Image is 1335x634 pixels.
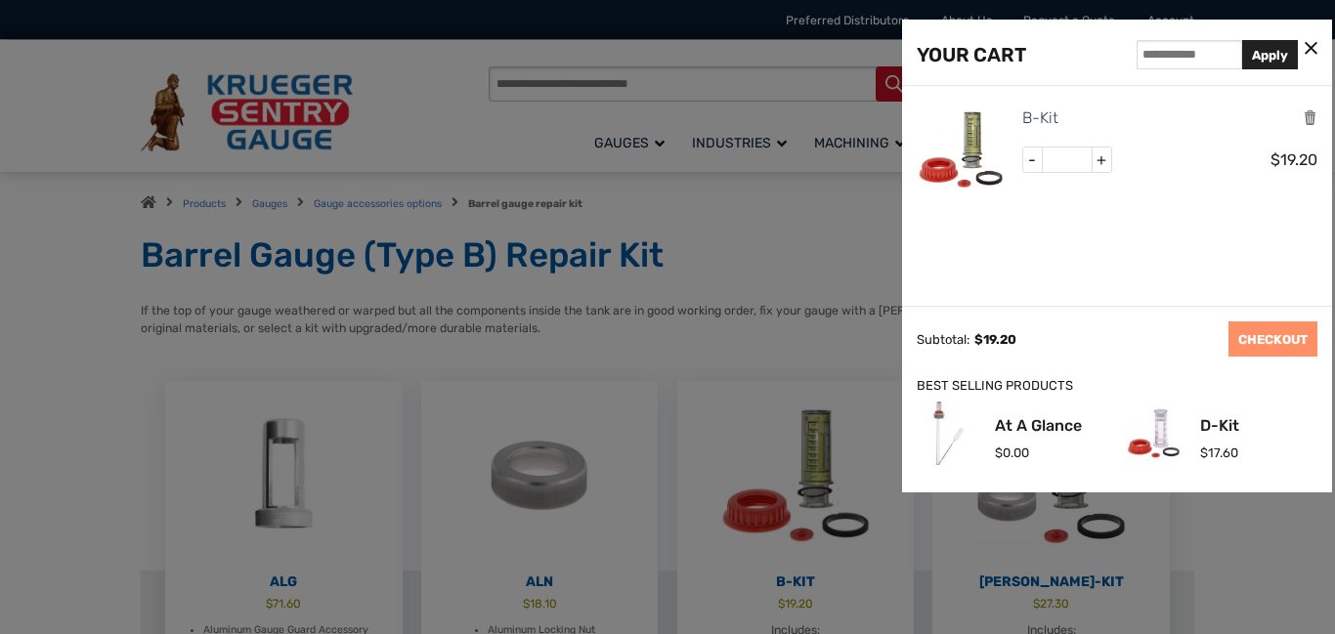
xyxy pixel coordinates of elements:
[995,445,1003,460] span: $
[974,332,1016,347] span: 19.20
[917,39,1026,70] div: YOUR CART
[917,106,1005,193] img: B-Kit
[1200,445,1208,460] span: $
[1092,148,1111,173] span: +
[1228,321,1317,357] a: CHECKOUT
[1270,150,1280,169] span: $
[1022,106,1058,131] a: B-Kit
[995,418,1082,434] a: At A Glance
[1242,40,1298,69] button: Apply
[1303,108,1317,127] a: Remove this item
[917,402,980,465] img: At A Glance
[917,376,1317,397] div: BEST SELLING PRODUCTS
[995,445,1029,460] span: 0.00
[1270,150,1317,169] span: 19.20
[1023,148,1043,173] span: -
[1200,445,1238,460] span: 17.60
[917,332,969,347] div: Subtotal:
[974,332,983,347] span: $
[1200,418,1239,434] a: D-Kit
[1122,402,1185,465] img: D-Kit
